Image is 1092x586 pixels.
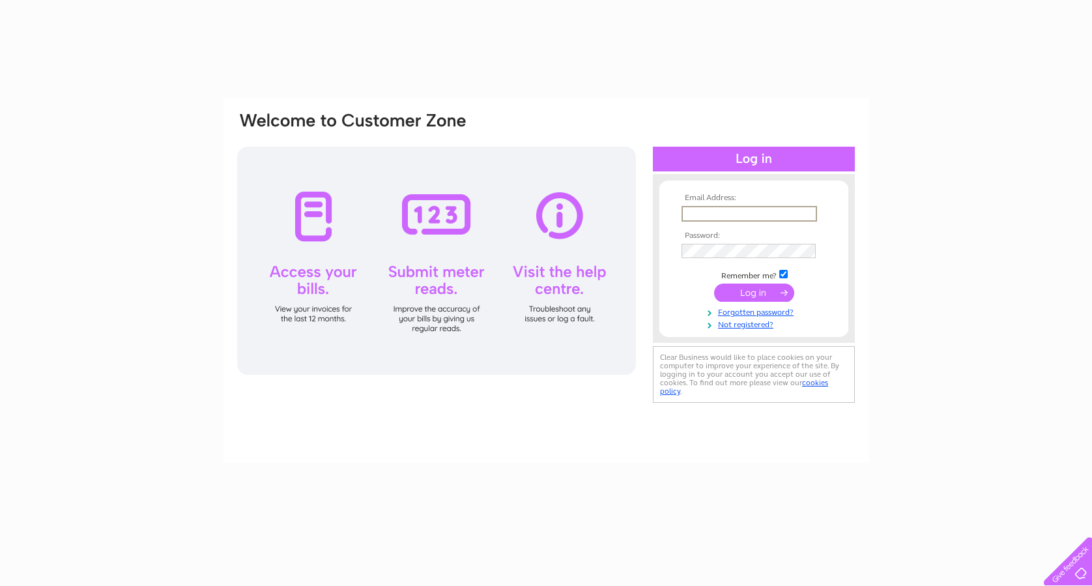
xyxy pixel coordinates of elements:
th: Email Address: [678,194,829,203]
a: cookies policy [660,378,828,396]
a: Not registered? [682,317,829,330]
a: Forgotten password? [682,305,829,317]
th: Password: [678,231,829,241]
input: Submit [714,284,794,302]
td: Remember me? [678,268,829,281]
div: Clear Business would like to place cookies on your computer to improve your experience of the sit... [653,346,855,403]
